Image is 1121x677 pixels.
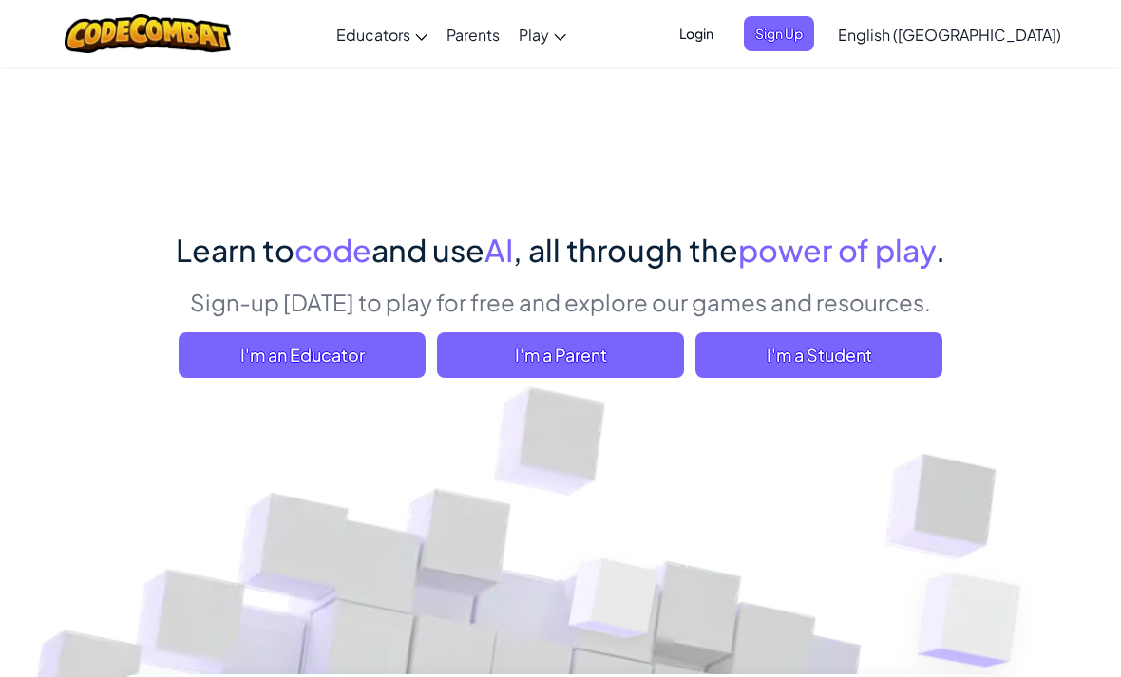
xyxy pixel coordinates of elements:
a: I'm an Educator [179,332,426,378]
span: Play [519,25,549,45]
button: Login [668,16,725,51]
a: English ([GEOGRAPHIC_DATA]) [828,9,1071,60]
img: CodeCombat logo [65,14,231,53]
span: power of play [738,231,936,269]
span: English ([GEOGRAPHIC_DATA]) [838,25,1061,45]
a: I'm a Parent [437,332,684,378]
button: I'm a Student [695,332,942,378]
span: . [936,231,945,269]
button: Sign Up [744,16,814,51]
span: and use [371,231,484,269]
a: Play [509,9,576,60]
span: AI [484,231,513,269]
span: Educators [336,25,410,45]
span: , all through the [513,231,738,269]
a: Educators [327,9,437,60]
a: Parents [437,9,509,60]
span: code [294,231,371,269]
span: Learn to [176,231,294,269]
p: Sign-up [DATE] to play for free and explore our games and resources. [176,286,945,318]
